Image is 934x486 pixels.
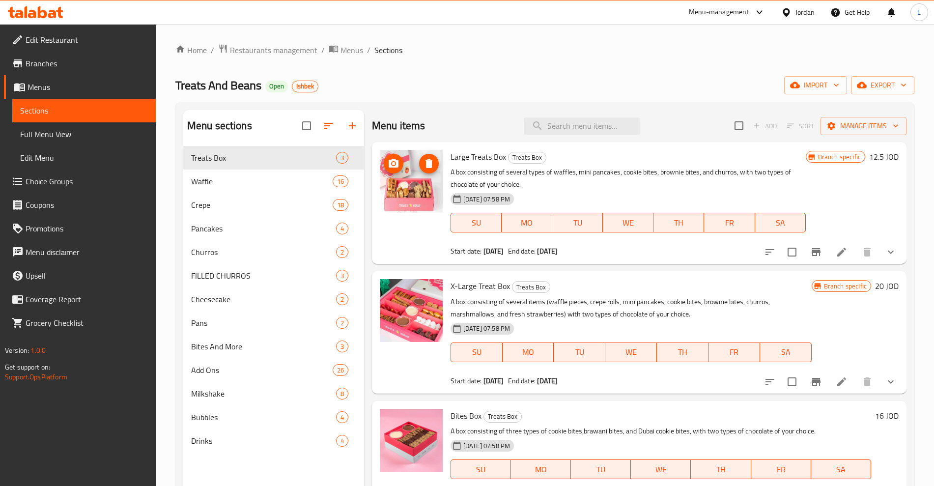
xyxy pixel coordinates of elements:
div: Waffle [191,175,333,187]
div: items [336,388,348,400]
span: Select to update [782,242,802,262]
a: Branches [4,52,156,75]
button: delete image [419,154,439,173]
span: TU [575,462,627,477]
span: SU [455,216,498,230]
input: search [524,117,640,135]
a: Menu disclaimer [4,240,156,264]
span: SA [764,345,808,359]
button: SA [760,343,812,362]
span: FILLED CHURROS [191,270,336,282]
div: items [333,364,348,376]
span: X-Large Treat Box [451,279,510,293]
li: / [211,44,214,56]
div: Treats Box [508,152,546,164]
div: items [336,223,348,234]
img: Bites Box [380,409,443,472]
button: SU [451,459,511,479]
b: [DATE] [483,374,504,387]
span: Pans [191,317,336,329]
span: Branch specific [820,282,871,291]
span: Select section [729,115,749,136]
span: Ishbek [292,82,318,90]
p: A box consisting of three types of cookie bites,brawani bites, and Dubai cookie bites, with two t... [451,425,871,437]
span: [DATE] 07:58 PM [459,324,514,333]
button: upload picture [384,154,403,173]
a: Full Menu View [12,122,156,146]
button: TH [653,213,704,232]
button: show more [879,240,903,264]
li: / [367,44,370,56]
span: Bubbles [191,411,336,423]
span: Treats And Beans [175,74,261,96]
div: FILLED CHURROS3 [183,264,364,287]
button: WE [603,213,653,232]
span: export [859,79,906,91]
span: SA [815,462,867,477]
span: 18 [333,200,348,210]
a: Menus [4,75,156,99]
a: Choice Groups [4,170,156,193]
span: SU [455,345,499,359]
span: 16 [333,177,348,186]
div: Cheesecake [191,293,336,305]
span: TH [657,216,700,230]
button: MO [503,343,554,362]
span: Menus [340,44,363,56]
button: import [784,76,847,94]
div: Add Ons26 [183,358,364,382]
span: 8 [337,389,348,399]
p: A box consisting of several types of waffles, mini pancakes, cookie bites, brownie bites, and chu... [451,166,806,191]
button: FR [704,213,755,232]
h2: Menu sections [187,118,252,133]
span: [DATE] 07:58 PM [459,441,514,451]
span: Manage items [828,120,899,132]
span: Bites Box [451,408,481,423]
div: Waffle16 [183,170,364,193]
span: MO [515,462,567,477]
div: Pans2 [183,311,364,335]
span: Drinks [191,435,336,447]
span: Pancakes [191,223,336,234]
svg: Show Choices [885,376,897,388]
button: sort-choices [758,370,782,394]
a: Coupons [4,193,156,217]
span: Menus [28,81,148,93]
span: Get support on: [5,361,50,373]
button: SA [755,213,806,232]
div: Jordan [795,7,815,18]
button: TU [552,213,603,232]
div: Crepe [191,199,333,211]
button: export [851,76,914,94]
span: Coupons [26,199,148,211]
span: Upsell [26,270,148,282]
b: [DATE] [537,374,558,387]
span: WE [635,462,687,477]
span: MO [506,216,548,230]
button: FR [708,343,760,362]
button: SU [451,343,503,362]
div: Crepe18 [183,193,364,217]
button: TU [554,343,605,362]
a: Edit menu item [836,246,848,258]
span: Select section first [781,118,821,134]
span: [DATE] 07:58 PM [459,195,514,204]
div: items [333,199,348,211]
div: Pancakes4 [183,217,364,240]
button: show more [879,370,903,394]
span: Open [265,82,288,90]
img: X-Large Treat Box [380,279,443,342]
span: Treats Box [512,282,550,293]
span: FR [712,345,756,359]
button: Branch-specific-item [804,240,828,264]
a: Restaurants management [218,44,317,57]
svg: Show Choices [885,246,897,258]
span: End date: [508,374,536,387]
button: TH [691,459,751,479]
a: Edit Restaurant [4,28,156,52]
span: Start date: [451,245,482,257]
span: import [792,79,839,91]
a: Upsell [4,264,156,287]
